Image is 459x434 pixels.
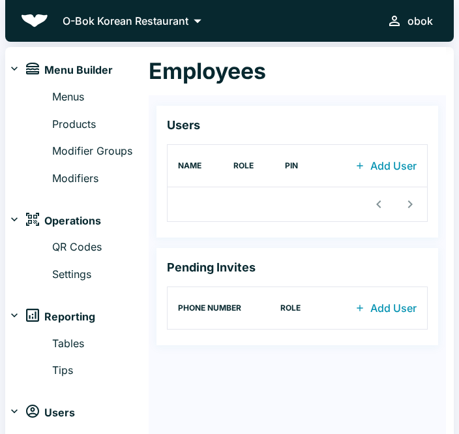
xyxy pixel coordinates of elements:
a: Settings [52,266,149,283]
a: Menus [52,89,149,106]
a: Add User [370,300,417,316]
a: Tips [52,362,149,379]
a: Modifiers [52,170,149,187]
div: operationsOperations [5,208,149,234]
img: operations [26,213,39,226]
img: reports [26,309,39,322]
a: Modifier Groups [52,143,149,160]
div: menuMenu Builder [5,57,149,84]
div: reportsReporting [5,304,149,330]
a: Add User [370,158,417,174]
a: Products [52,116,149,133]
button: O-Bok Korean Restaurant [59,11,211,31]
span: Menu Builder [44,62,113,79]
p: Users [167,116,428,134]
p: PHONE NUMBER [178,302,259,314]
img: Beluga [21,14,48,27]
a: Tables [52,335,149,352]
a: add [349,155,370,176]
span: Users [44,405,75,422]
p: O-Bok Korean Restaurant [63,13,188,29]
button: obok [381,8,438,34]
p: ROLE [280,302,310,314]
p: Pending Invites [167,258,428,276]
p: NAME [178,160,213,172]
p: ROLE [233,160,264,172]
h1: Employees [149,57,266,85]
div: obok [407,12,433,30]
img: users [26,405,39,418]
a: add [349,298,370,318]
div: usersUsers [5,400,149,426]
span: Reporting [44,309,95,326]
p: PIN [285,160,306,172]
span: Operations [44,213,101,230]
a: QR Codes [52,239,149,256]
img: menu [26,63,39,74]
